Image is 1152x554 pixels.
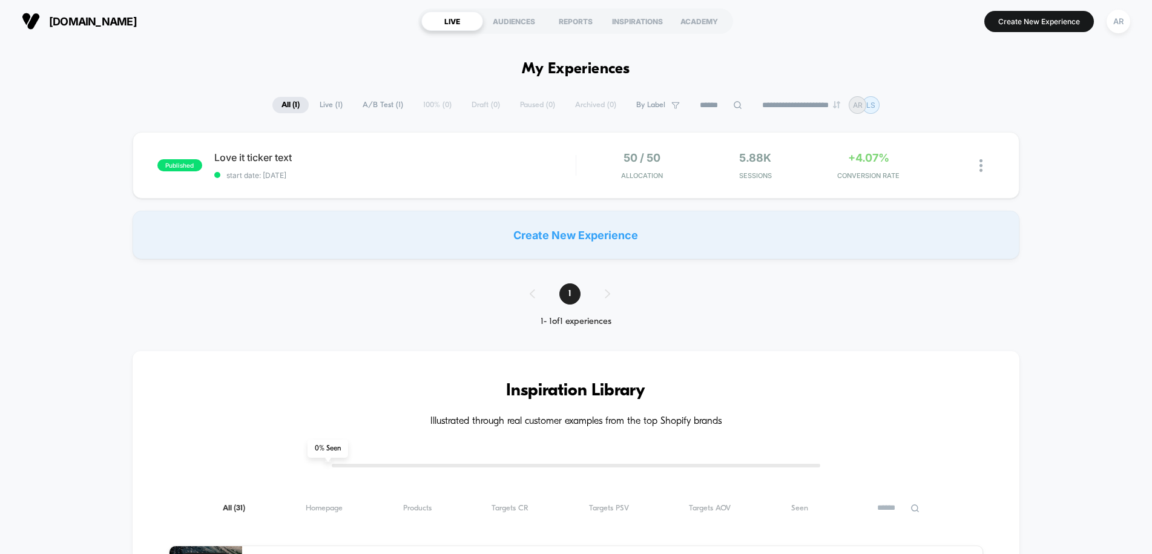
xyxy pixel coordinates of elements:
[421,12,483,31] div: LIVE
[308,440,348,458] span: 0 % Seen
[223,504,245,513] span: All
[169,381,983,401] h3: Inspiration Library
[739,151,771,164] span: 5.88k
[272,97,309,113] span: All ( 1 )
[18,12,140,31] button: [DOMAIN_NAME]
[157,159,202,171] span: published
[702,171,809,180] span: Sessions
[492,504,528,513] span: Targets CR
[848,151,889,164] span: +4.07%
[403,504,432,513] span: Products
[589,504,629,513] span: Targets PSV
[22,12,40,30] img: Visually logo
[815,171,922,180] span: CONVERSION RATE
[853,101,863,110] p: AR
[1103,9,1134,34] button: AR
[49,15,137,28] span: [DOMAIN_NAME]
[607,12,668,31] div: INSPIRATIONS
[984,11,1094,32] button: Create New Experience
[624,151,660,164] span: 50 / 50
[214,171,576,180] span: start date: [DATE]
[866,101,875,110] p: LS
[522,61,630,78] h1: My Experiences
[354,97,412,113] span: A/B Test ( 1 )
[668,12,730,31] div: ACADEMY
[545,12,607,31] div: REPORTS
[636,101,665,110] span: By Label
[979,159,982,172] img: close
[133,211,1019,259] div: Create New Experience
[791,504,808,513] span: Seen
[306,504,343,513] span: Homepage
[621,171,663,180] span: Allocation
[311,97,352,113] span: Live ( 1 )
[559,283,581,305] span: 1
[234,504,245,512] span: ( 31 )
[518,317,634,327] div: 1 - 1 of 1 experiences
[833,101,840,108] img: end
[169,416,983,427] h4: Illustrated through real customer examples from the top Shopify brands
[1107,10,1130,33] div: AR
[689,504,731,513] span: Targets AOV
[214,151,576,163] span: Love it ticker text
[483,12,545,31] div: AUDIENCES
